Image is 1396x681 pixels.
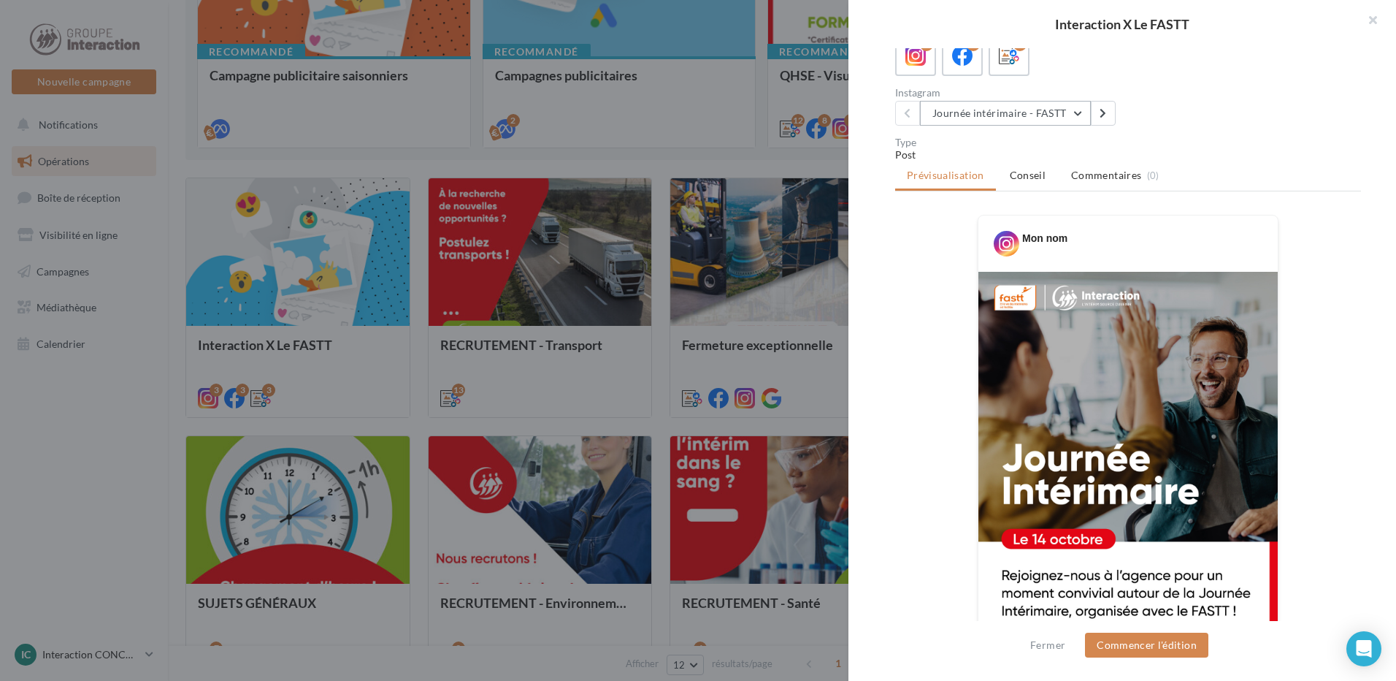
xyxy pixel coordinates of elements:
div: Type [895,137,1361,148]
button: Fermer [1024,636,1071,654]
div: Instagram [895,88,1122,98]
div: Interaction X Le FASTT [872,18,1373,31]
div: Mon nom [1022,231,1067,246]
span: Conseil [1010,169,1046,181]
span: (0) [1147,170,1159,181]
div: Post [895,148,1361,162]
button: Journée intérimaire - FASTT [920,101,1091,126]
button: Commencer l'édition [1085,633,1208,658]
div: Open Intercom Messenger [1346,631,1381,666]
span: Commentaires [1071,168,1141,183]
